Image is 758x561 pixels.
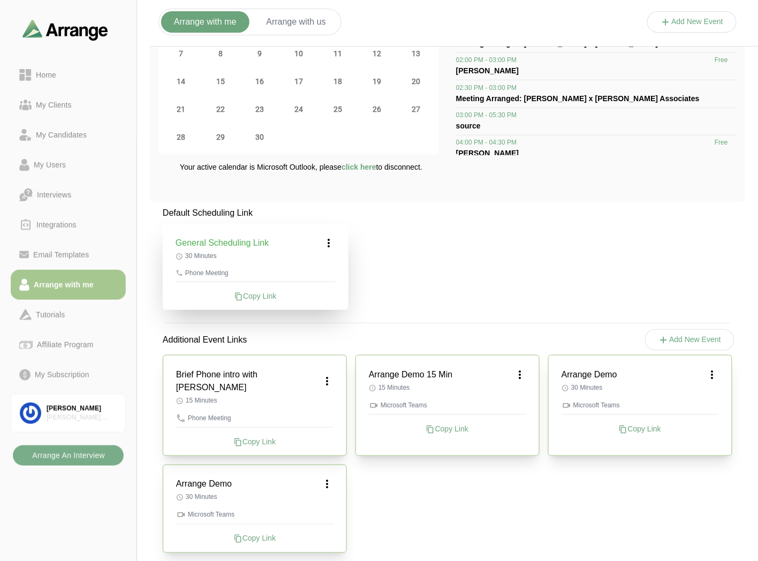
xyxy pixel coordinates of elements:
[369,102,384,117] span: Friday, September 26, 2025
[456,84,517,92] span: 02:30 PM - 03:00 PM
[29,278,98,291] div: Arrange with me
[291,74,306,89] span: Wednesday, September 17, 2025
[31,368,94,381] div: My Subscription
[180,162,422,172] p: Your active calendar is Microsoft Outlook, please to disconnect.
[456,111,517,119] span: 03:00 PM - 05:30 PM
[11,180,126,210] a: Interviews
[456,149,519,157] span: [PERSON_NAME]
[176,291,336,301] div: Copy Link
[32,445,105,466] b: Arrange An Interview
[291,102,306,117] span: Wednesday, September 24, 2025
[369,368,453,381] h3: Arrange Demo 15 Min
[32,128,91,141] div: My Candidates
[562,400,719,410] p: Microsoft Teams
[176,533,333,544] div: Copy Link
[562,368,617,381] h3: Arrange Demo
[176,269,336,277] p: Phone Meeting
[150,321,260,359] p: Additional Event Links
[456,56,517,64] span: 02:00 PM - 03:00 PM
[252,74,267,89] span: Tuesday, September 16, 2025
[330,46,345,61] span: Thursday, September 11, 2025
[174,102,189,117] span: Sunday, September 21, 2025
[408,74,423,89] span: Saturday, September 20, 2025
[291,46,306,61] span: Wednesday, September 10, 2025
[11,210,126,240] a: Integrations
[33,188,75,201] div: Interviews
[456,94,700,103] span: Meeting Arranged: [PERSON_NAME] x [PERSON_NAME] Associates
[213,74,228,89] span: Monday, September 15, 2025
[252,46,267,61] span: Tuesday, September 9, 2025
[32,218,81,231] div: Integrations
[369,46,384,61] span: Friday, September 12, 2025
[47,404,117,413] div: [PERSON_NAME]
[174,74,189,89] span: Sunday, September 14, 2025
[456,122,481,130] span: source
[174,46,189,61] span: Sunday, September 7, 2025
[11,300,126,330] a: Tutorials
[11,240,126,270] a: Email Templates
[369,383,526,392] p: 15 Minutes
[408,102,423,117] span: Saturday, September 27, 2025
[456,138,517,147] span: 04:00 PM - 04:30 PM
[715,138,728,147] span: Free
[176,478,232,491] h3: Arrange Demo
[161,11,249,33] button: Arrange with me
[369,74,384,89] span: Friday, September 19, 2025
[176,436,333,447] div: Copy Link
[330,74,345,89] span: Thursday, September 18, 2025
[32,69,60,81] div: Home
[176,368,321,394] h3: Brief Phone intro with [PERSON_NAME]
[176,396,333,405] p: 15 Minutes
[342,163,376,171] span: click here
[252,102,267,117] span: Tuesday, September 23, 2025
[562,383,719,392] p: 30 Minutes
[11,270,126,300] a: Arrange with me
[456,66,519,75] span: [PERSON_NAME]
[32,98,76,111] div: My Clients
[32,308,69,321] div: Tutorials
[369,423,526,434] div: Copy Link
[176,510,333,520] p: Microsoft Teams
[176,413,333,423] p: Phone Meeting
[213,130,228,145] span: Monday, September 29, 2025
[647,11,737,33] button: Add New Event
[11,330,126,360] a: Affiliate Program
[11,360,126,390] a: My Subscription
[330,102,345,117] span: Thursday, September 25, 2025
[176,252,336,260] p: 30 Minutes
[369,400,526,410] p: Microsoft Teams
[252,130,267,145] span: Tuesday, September 30, 2025
[408,46,423,61] span: Saturday, September 13, 2025
[13,445,124,466] button: Arrange An Interview
[22,19,108,40] img: arrangeai-name-small-logo.4d2b8aee.svg
[11,120,126,150] a: My Candidates
[33,338,97,351] div: Affiliate Program
[163,207,348,219] p: Default Scheduling Link
[176,493,333,502] p: 30 Minutes
[715,56,728,64] span: Free
[213,46,228,61] span: Monday, September 8, 2025
[213,102,228,117] span: Monday, September 22, 2025
[29,248,93,261] div: Email Templates
[11,90,126,120] a: My Clients
[11,394,126,433] a: [PERSON_NAME][PERSON_NAME] Associates
[176,237,269,249] h3: General Scheduling Link
[11,60,126,90] a: Home
[29,158,70,171] div: My Users
[11,150,126,180] a: My Users
[174,130,189,145] span: Sunday, September 28, 2025
[562,423,719,434] div: Copy Link
[645,329,735,351] button: Add New Event
[47,413,117,422] div: [PERSON_NAME] Associates
[254,11,339,33] button: Arrange with us
[456,39,658,48] span: Meeting Arranged: [PERSON_NAME] x [PERSON_NAME]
